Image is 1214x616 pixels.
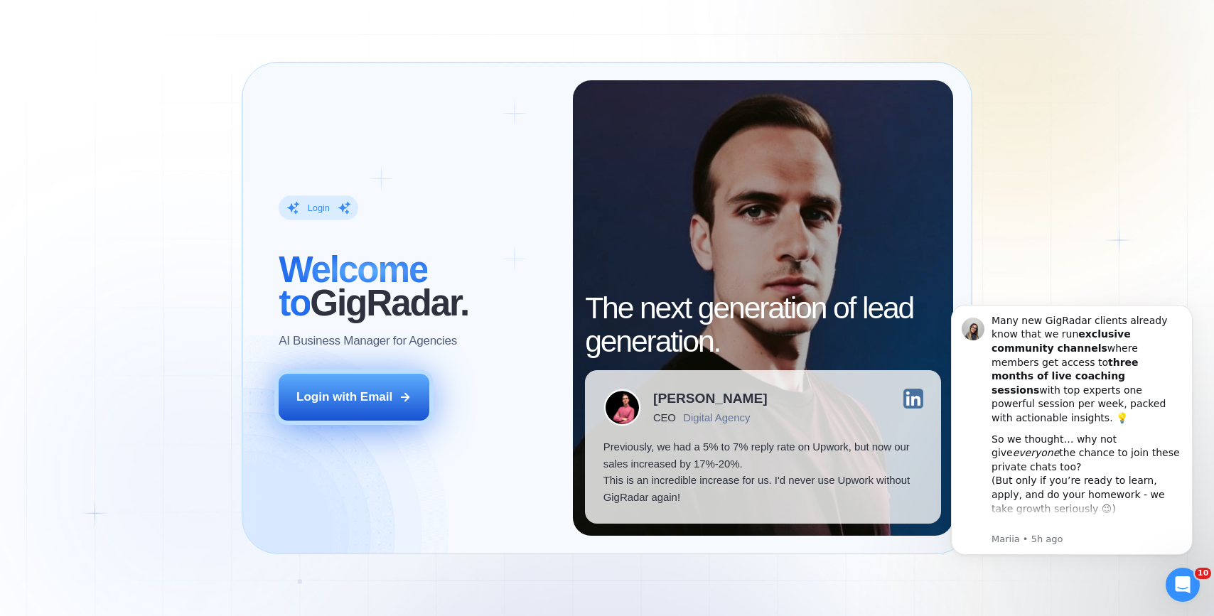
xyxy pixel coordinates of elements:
[1195,568,1211,579] span: 10
[930,287,1214,609] iframe: Intercom notifications message
[296,389,392,405] div: Login with Email
[1166,568,1200,602] iframe: Intercom live chat
[603,438,923,505] p: Previously, we had a 5% to 7% reply rate on Upwork, but now our sales increased by 17%-20%. This ...
[279,374,429,421] button: Login with Email
[279,333,457,349] p: AI Business Manager for Agencies
[683,411,750,423] div: Digital Agency
[279,249,427,323] span: Welcome to
[279,254,554,320] h2: ‍ GigRadar.
[653,391,768,405] div: [PERSON_NAME]
[653,411,675,423] div: CEO
[308,202,330,214] div: Login
[585,291,941,358] h2: The next generation of lead generation.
